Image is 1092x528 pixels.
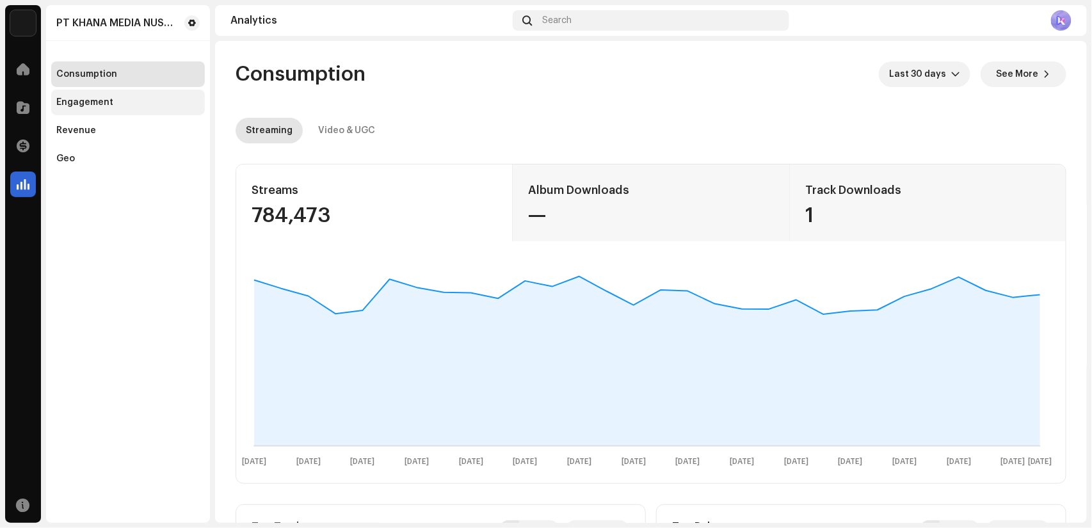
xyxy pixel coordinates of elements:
button: See More [981,61,1066,87]
text: [DATE] [242,458,266,466]
div: 1 [805,205,1050,226]
text: [DATE] [622,458,646,466]
span: Consumption [236,61,365,87]
div: PT KHANA MEDIA NUSANTARA [56,18,179,28]
re-m-nav-item: Geo [51,146,205,172]
div: Geo [56,154,75,164]
div: Video & UGC [318,118,375,143]
div: Track Downloads [805,180,1050,200]
div: Analytics [230,15,508,26]
text: [DATE] [513,458,537,466]
span: Search [543,15,572,26]
div: Album Downloads [528,180,774,200]
text: [DATE] [730,458,754,466]
text: [DATE] [892,458,917,466]
div: Revenue [56,125,96,136]
text: [DATE] [350,458,374,466]
text: [DATE] [947,458,971,466]
text: [DATE] [405,458,429,466]
text: [DATE] [784,458,808,466]
div: — [528,205,774,226]
div: dropdown trigger [951,61,960,87]
span: Last 30 days [889,61,951,87]
re-m-nav-item: Engagement [51,90,205,115]
re-m-nav-item: Consumption [51,61,205,87]
img: de0d2825-999c-4937-b35a-9adca56ee094 [10,10,36,36]
text: [DATE] [1028,458,1052,466]
text: [DATE] [676,458,700,466]
div: Streams [252,180,497,200]
text: [DATE] [567,458,591,466]
text: [DATE] [839,458,863,466]
re-m-nav-item: Revenue [51,118,205,143]
img: 7e343283-e2de-4072-b20e-7acd25a075da [1051,10,1072,31]
text: [DATE] [296,458,321,466]
div: Engagement [56,97,113,108]
text: [DATE] [1001,458,1025,466]
div: Consumption [56,69,117,79]
div: 784,473 [252,205,497,226]
div: Streaming [246,118,293,143]
span: See More [996,61,1038,87]
text: [DATE] [459,458,483,466]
